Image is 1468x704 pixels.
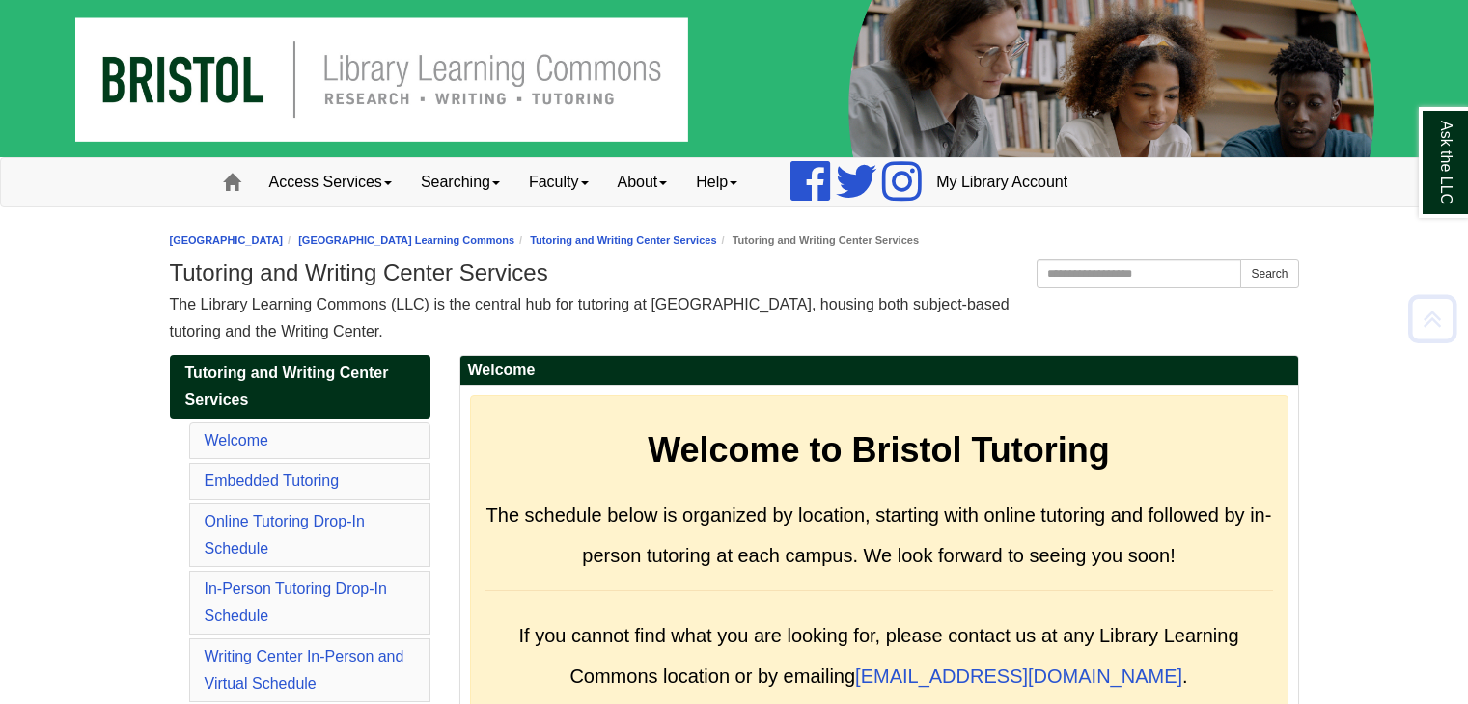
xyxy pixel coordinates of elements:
a: Online Tutoring Drop-In Schedule [205,513,365,556]
h2: Welcome [460,356,1298,386]
strong: Welcome to Bristol Tutoring [648,430,1110,470]
a: [GEOGRAPHIC_DATA] Learning Commons [298,234,514,246]
a: My Library Account [922,158,1082,206]
a: Help [681,158,752,206]
a: Writing Center In-Person and Virtual Schedule [205,648,404,691]
a: Welcome [205,432,268,448]
h1: Tutoring and Writing Center Services [170,259,1299,286]
button: Search [1240,259,1298,288]
a: About [603,158,682,206]
a: [EMAIL_ADDRESS][DOMAIN_NAME] [855,665,1182,687]
a: Searching [406,158,514,206]
a: Tutoring and Writing Center Services [170,355,430,419]
span: If you cannot find what you are looking for, please contact us at any Library Learning Commons lo... [518,625,1238,687]
a: [GEOGRAPHIC_DATA] [170,234,284,246]
span: Tutoring and Writing Center Services [185,365,389,408]
a: Faculty [514,158,603,206]
span: The Library Learning Commons (LLC) is the central hub for tutoring at [GEOGRAPHIC_DATA], housing ... [170,296,1010,339]
a: Tutoring and Writing Center Services [530,234,716,246]
li: Tutoring and Writing Center Services [717,231,919,250]
a: Access Services [255,158,406,206]
a: In-Person Tutoring Drop-In Schedule [205,581,387,624]
a: Back to Top [1401,306,1463,332]
a: Embedded Tutoring [205,473,340,489]
nav: breadcrumb [170,231,1299,250]
span: The schedule below is organized by location, starting with online tutoring and followed by in-per... [486,504,1272,566]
